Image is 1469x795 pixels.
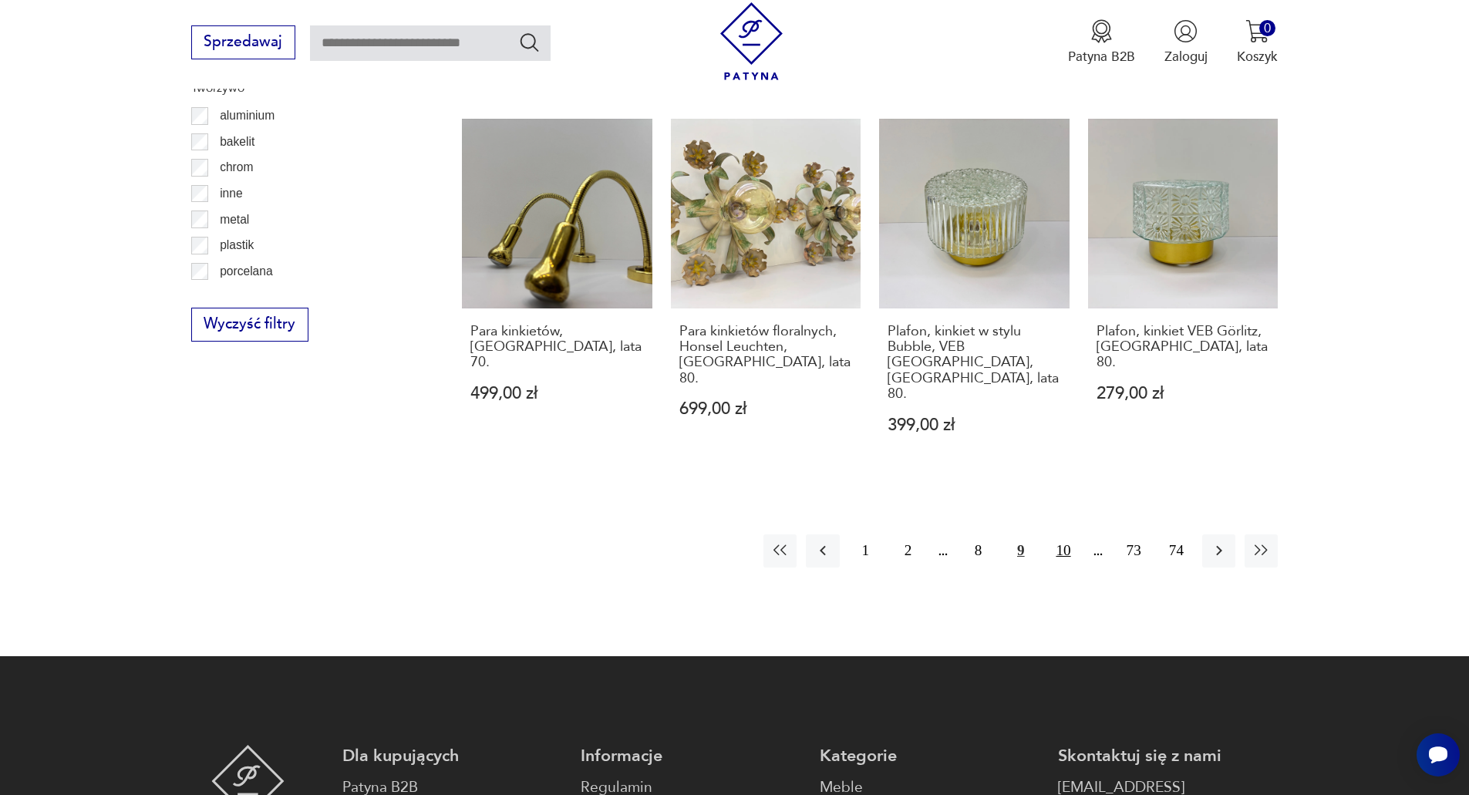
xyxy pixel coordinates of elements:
[1237,48,1278,66] p: Koszyk
[1164,19,1208,66] button: Zaloguj
[849,534,882,568] button: 1
[679,324,853,387] h3: Para kinkietów floralnych, Honsel Leuchten, [GEOGRAPHIC_DATA], lata 80.
[891,534,925,568] button: 2
[671,119,861,470] a: Para kinkietów floralnych, Honsel Leuchten, Niemcy, lata 80.Para kinkietów floralnych, Honsel Leu...
[518,31,541,53] button: Szukaj
[679,401,853,417] p: 699,00 zł
[342,745,562,767] p: Dla kupujących
[1068,19,1135,66] a: Ikona medaluPatyna B2B
[220,157,253,177] p: chrom
[191,25,295,59] button: Sprzedawaj
[1090,19,1114,43] img: Ikona medalu
[879,119,1070,470] a: Plafon, kinkiet w stylu Bubble, VEB Görlitz, Niemcy, lata 80.Plafon, kinkiet w stylu Bubble, VEB ...
[1068,19,1135,66] button: Patyna B2B
[581,745,800,767] p: Informacje
[1046,534,1080,568] button: 10
[1245,19,1269,43] img: Ikona koszyka
[220,261,273,281] p: porcelana
[1174,19,1198,43] img: Ikonka użytkownika
[470,386,644,402] p: 499,00 zł
[1004,534,1037,568] button: 9
[220,287,258,307] p: porcelit
[1088,119,1279,470] a: Plafon, kinkiet VEB Görlitz, Niemcy, lata 80.Plafon, kinkiet VEB Görlitz, [GEOGRAPHIC_DATA], lata...
[1160,534,1193,568] button: 74
[220,132,254,152] p: bakelit
[220,184,242,204] p: inne
[1058,745,1278,767] p: Skontaktuj się z nami
[888,324,1061,403] h3: Plafon, kinkiet w stylu Bubble, VEB [GEOGRAPHIC_DATA], [GEOGRAPHIC_DATA], lata 80.
[820,745,1039,767] p: Kategorie
[1259,20,1275,36] div: 0
[1164,48,1208,66] p: Zaloguj
[191,308,308,342] button: Wyczyść filtry
[1097,324,1270,371] h3: Plafon, kinkiet VEB Görlitz, [GEOGRAPHIC_DATA], lata 80.
[962,534,995,568] button: 8
[713,2,790,80] img: Patyna - sklep z meblami i dekoracjami vintage
[470,324,644,371] h3: Para kinkietów, [GEOGRAPHIC_DATA], lata 70.
[1097,386,1270,402] p: 279,00 zł
[1417,733,1460,776] iframe: Smartsupp widget button
[220,235,254,255] p: plastik
[888,417,1061,433] p: 399,00 zł
[1068,48,1135,66] p: Patyna B2B
[220,106,275,126] p: aluminium
[220,210,249,230] p: metal
[1117,534,1151,568] button: 73
[191,37,295,49] a: Sprzedawaj
[462,119,652,470] a: Para kinkietów, Niemcy, lata 70.Para kinkietów, [GEOGRAPHIC_DATA], lata 70.499,00 zł
[1237,19,1278,66] button: 0Koszyk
